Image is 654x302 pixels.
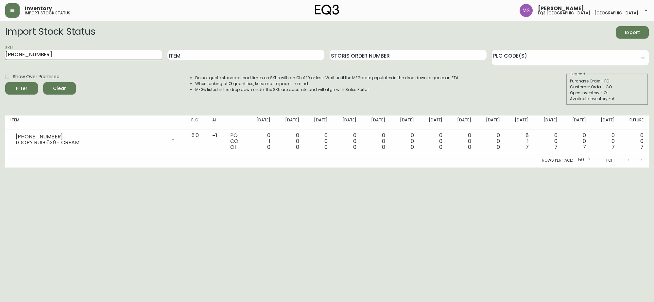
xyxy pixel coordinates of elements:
th: [DATE] [448,115,476,130]
div: 0 0 [482,133,500,150]
span: Inventory [25,6,52,11]
span: 0 [439,143,442,151]
th: [DATE] [505,115,534,130]
span: 7 [554,143,558,151]
div: 0 0 [396,133,414,150]
li: MFGs listed in the drop down under the SKU are accurate and will align with Sales Portal. [195,87,459,93]
div: PO CO [230,133,242,150]
th: [DATE] [333,115,362,130]
div: 0 0 [281,133,299,150]
span: -1 [212,132,217,139]
div: Purchase Order - PO [570,78,645,84]
div: 0 0 [568,133,586,150]
th: AI [207,115,225,130]
th: [DATE] [476,115,505,130]
span: 0 [324,143,328,151]
legend: Legend [570,71,586,77]
div: 0 0 [539,133,558,150]
span: [PERSON_NAME] [538,6,584,11]
div: 8 1 [510,133,529,150]
div: 0 0 [367,133,385,150]
th: [DATE] [362,115,390,130]
div: 0 0 [424,133,443,150]
div: Customer Order - CO [570,84,645,90]
th: [DATE] [276,115,304,130]
span: 0 [468,143,471,151]
div: 50 [576,155,592,166]
button: Clear [43,82,76,95]
span: Export [621,28,644,37]
th: [DATE] [591,115,620,130]
td: 5.0 [186,130,207,153]
span: 7 [525,143,529,151]
div: Filter [16,84,27,93]
div: [PHONE_NUMBER]LOOPY RUG 6X9 - CREAM [10,133,181,147]
h2: Import Stock Status [5,26,95,39]
p: 1-1 of 1 [602,157,615,163]
th: [DATE] [247,115,276,130]
li: When looking at OI quantities, keep masterpacks in mind. [195,81,459,87]
div: [PHONE_NUMBER] [16,134,166,140]
div: LOOPY RUG 6X9 - CREAM [16,140,166,146]
span: 0 [267,143,270,151]
th: [DATE] [419,115,448,130]
th: [DATE] [304,115,333,130]
span: 7 [611,143,615,151]
h5: eq3 [GEOGRAPHIC_DATA] - [GEOGRAPHIC_DATA] [538,11,638,15]
button: Export [616,26,649,39]
th: Item [5,115,186,130]
th: Future [620,115,649,130]
th: [DATE] [563,115,592,130]
div: Available Inventory - AI [570,96,645,102]
div: 0 0 [625,133,644,150]
span: 7 [640,143,644,151]
button: Filter [5,82,38,95]
h5: import stock status [25,11,70,15]
span: 0 [296,143,299,151]
span: 0 [411,143,414,151]
th: [DATE] [534,115,563,130]
th: PLC [186,115,207,130]
span: 7 [583,143,586,151]
div: Open Inventory - OI [570,90,645,96]
span: 0 [497,143,500,151]
span: Show Over Promised [13,73,60,80]
div: 0 0 [453,133,471,150]
div: 0 1 [252,133,270,150]
div: 0 0 [596,133,615,150]
div: 0 0 [338,133,356,150]
span: 0 [382,143,385,151]
th: [DATE] [390,115,419,130]
span: OI [230,143,236,151]
img: 1b6e43211f6f3cc0b0729c9049b8e7af [520,4,533,17]
div: 0 0 [310,133,328,150]
img: logo [315,5,339,15]
p: Rows per page: [542,157,573,163]
span: Clear [48,84,71,93]
li: Do not quote standard lead times on SKUs with an OI of 10 or less. Wait until the MFG date popula... [195,75,459,81]
span: 0 [353,143,356,151]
